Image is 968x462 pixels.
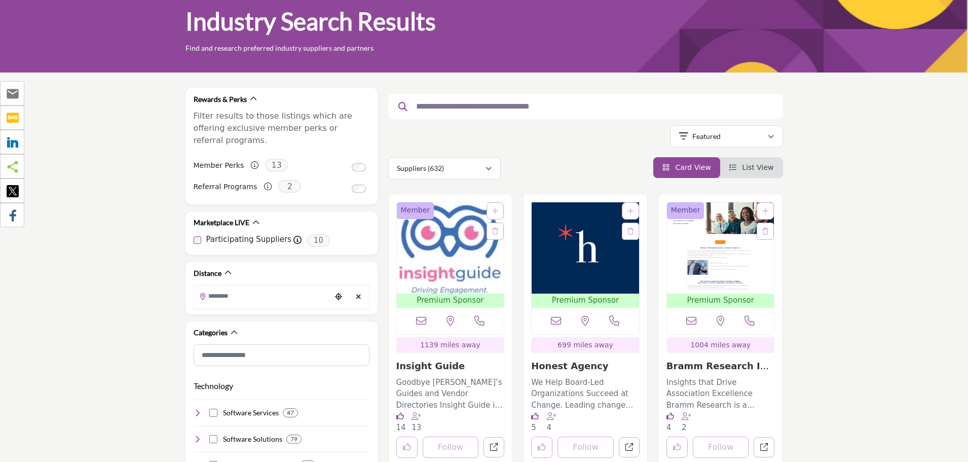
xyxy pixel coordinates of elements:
[194,286,331,306] input: Search Location
[720,157,783,178] li: List View
[412,411,423,434] div: Followers
[396,374,505,411] a: Goodbye [PERSON_NAME]’s Guides and Vendor Directories Insight Guide is a business marketplace pla...
[666,423,672,432] span: 4
[283,408,298,417] div: 47 Results For Software Services
[194,178,257,196] label: Referral Programs
[209,409,217,417] input: Select Software Services checkbox
[206,234,291,245] label: Participating Suppliers
[396,412,404,420] i: Likes
[194,218,249,228] h2: Marketplace LIVE
[667,202,774,307] a: Open Listing in new tab
[682,411,693,434] div: Followers
[666,361,769,382] a: Bramm Research Inc.
[666,412,674,420] i: Likes
[194,328,228,338] h2: Categories
[531,377,640,411] p: We Help Board-Led Organizations Succeed at Change. Leading change that sticks is challenging - ev...
[666,361,775,372] h3: Bramm Research Inc.
[557,437,614,458] button: Follow
[194,344,369,366] input: Search Category
[693,437,749,458] button: Follow
[396,361,505,372] h3: Insight Guide
[653,157,720,178] li: Card View
[185,43,374,53] p: Find and research preferred industry suppliers and partners
[531,423,536,432] span: 5
[290,436,297,443] b: 79
[690,341,751,349] span: 1004 miles away
[397,163,444,173] p: Suppliers (632)
[194,94,247,104] h2: Rewards & Perks
[396,377,505,411] p: Goodbye [PERSON_NAME]’s Guides and Vendor Directories Insight Guide is a business marketplace pla...
[666,377,775,411] p: Insights that Drive Association Excellence Bramm Research is a trusted market research firm dedic...
[412,423,421,432] span: 13
[483,437,504,458] a: Open insight-guide in new tab
[265,159,288,171] span: 13
[331,286,346,308] div: Choose your current location
[671,205,700,216] span: Member
[194,236,201,244] input: Participating Suppliers checkbox
[729,163,774,171] a: View List
[692,131,721,141] p: Featured
[185,6,436,37] h1: Industry Search Results
[352,163,366,171] input: Switch to Member Perks
[278,180,301,193] span: 2
[682,423,687,432] span: 2
[194,268,221,278] h2: Distance
[534,295,637,306] span: Premium Sponsor
[194,110,369,147] p: Filter results to those listings which are offering exclusive member perks or referral programs.
[547,411,559,434] div: Followers
[287,409,294,416] b: 47
[396,423,406,432] span: 14
[666,374,775,411] a: Insights that Drive Association Excellence Bramm Research is a trusted market research firm dedic...
[669,295,772,306] span: Premium Sponsor
[194,157,244,174] label: Member Perks
[531,374,640,411] a: We Help Board-Led Organizations Succeed at Change. Leading change that sticks is challenging - ev...
[396,437,418,458] button: Like listing
[401,205,430,216] span: Member
[531,361,640,372] h3: Honest Agency
[223,434,282,444] h4: Software Solutions: Software solutions and applications
[209,435,217,443] input: Select Software Solutions checkbox
[420,341,480,349] span: 1139 miles away
[397,202,504,307] a: Open Listing in new tab
[762,207,768,215] a: Add To List
[286,435,302,444] div: 79 Results For Software Solutions
[627,207,634,215] a: Add To List
[399,295,502,306] span: Premium Sponsor
[742,163,773,171] span: List View
[671,125,783,148] button: Featured
[223,408,279,418] h4: Software Services: Software development and support services
[662,163,711,171] a: View Card
[388,157,501,180] button: Suppliers (632)
[531,412,539,420] i: Likes
[557,341,613,349] span: 699 miles away
[675,163,711,171] span: Card View
[423,437,479,458] button: Follow
[307,234,330,247] span: 10
[666,437,688,458] button: Like listing
[492,207,498,215] a: Add To List
[619,437,640,458] a: Open honest-agency in new tab
[667,202,774,294] img: Bramm Research Inc.
[531,437,552,458] button: Like listing
[396,361,465,371] a: Insight Guide
[531,361,608,371] a: Honest Agency
[194,380,233,392] button: Technology
[351,286,366,308] div: Clear search location
[352,185,366,193] input: Switch to Referral Programs
[532,202,639,307] a: Open Listing in new tab
[532,202,639,294] img: Honest Agency
[754,437,774,458] a: Open bramm-research in new tab
[547,423,552,432] span: 4
[397,202,504,294] img: Insight Guide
